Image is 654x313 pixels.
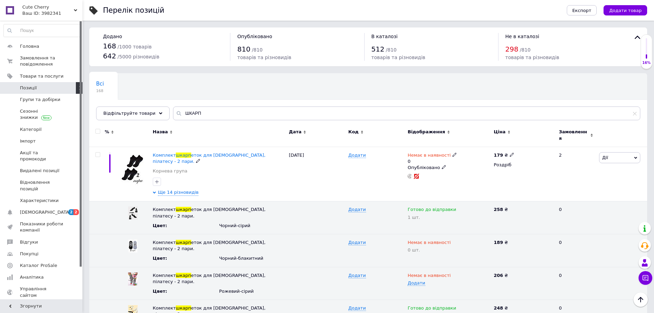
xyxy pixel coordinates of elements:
[153,207,265,218] span: еток для [DEMOGRAPHIC_DATA], пілатесу - 2 пари.
[117,44,151,49] span: / 1000 товарів
[505,45,518,53] span: 298
[20,251,38,257] span: Покупці
[408,247,490,253] div: 0 шт.
[103,52,116,60] span: 642
[176,240,191,245] span: шкарп
[20,108,64,121] span: Сезонні знижки
[559,129,588,141] span: Замовлення
[153,240,265,251] span: еток для [DEMOGRAPHIC_DATA], пілатесу - 2 пари.
[371,34,398,39] span: В каталозі
[505,34,539,39] span: Не в каталозі
[348,207,366,212] span: Додати
[494,240,503,245] b: 189
[602,155,608,160] span: Дії
[555,147,597,201] div: 2
[505,55,559,60] span: товарів та різновидів
[20,43,39,49] span: Головна
[128,272,138,286] img: Комплект шкарпеток для йоги, пілатесу - 2 пари. Рожевий-сірий
[494,273,503,278] b: 206
[153,153,265,164] span: еток для [DEMOGRAPHIC_DATA], пілатесу - 2 пари.
[219,288,285,294] div: Рожевий-сірий
[20,73,64,79] span: Товари та послуги
[20,138,36,144] span: Імпорт
[237,34,272,39] span: Опубліковано
[287,147,347,201] div: [DATE]
[641,60,652,65] div: 16%
[20,55,64,67] span: Замовлення та повідомлення
[555,234,597,267] div: 0
[20,239,38,245] span: Відгуки
[153,207,176,212] span: Комплект
[20,209,71,215] span: [DEMOGRAPHIC_DATA]
[494,129,505,135] span: Ціна
[348,273,366,278] span: Додати
[408,207,456,214] span: Готово до відправки
[408,165,490,171] div: Опубліковано
[20,85,37,91] span: Позиції
[176,207,191,212] span: шкарп
[153,240,176,245] span: Комплект
[20,126,42,133] span: Категорії
[237,55,291,60] span: товарів та різновидів
[158,189,199,196] span: Ще 14 різновидів
[408,280,425,286] span: Додати
[153,153,176,158] span: Комплект
[408,240,450,247] span: Немає в наявності
[105,129,109,135] span: %
[371,45,385,53] span: 512
[289,129,302,135] span: Дата
[96,81,104,87] span: Всі
[371,55,425,60] span: товарів та різновидів
[633,292,648,307] button: Наверх
[73,209,79,215] span: 2
[20,286,64,298] span: Управління сайтом
[22,10,82,16] div: Ваш ID: 3982341
[237,45,250,53] span: 810
[555,201,597,234] div: 0
[408,153,450,160] span: Немає в наявності
[219,255,285,261] div: Чорний-блакитний
[609,8,642,13] span: Додати товар
[153,288,188,294] div: Цвет :
[555,267,597,300] div: 0
[494,305,503,311] b: 248
[520,47,530,53] span: / 810
[494,272,553,279] div: ₴
[348,240,366,245] span: Додати
[176,273,191,278] span: шкарп
[494,153,503,158] b: 179
[20,179,64,192] span: Відновлення позицій
[153,223,188,229] div: Цвет :
[386,47,397,53] span: / 810
[639,271,652,285] button: Чат з покупцем
[176,153,191,158] span: шкарп
[408,273,450,280] span: Немає в наявності
[494,239,553,246] div: ₴
[96,88,104,93] span: 168
[22,4,74,10] span: Cute Cherry
[153,168,187,174] a: Корнева група
[103,42,116,50] span: 168
[219,223,285,229] div: Чорний-сірий
[122,152,144,186] img: Комплект носков для йоги, пилатеса - 2 пары.
[128,206,138,220] img: Комплект шкарпеток для йоги, пілатесу - 2 пари. Чорний-сірий
[20,221,64,233] span: Показники роботи компанії
[4,24,81,37] input: Пошук
[494,152,514,158] div: ₴
[153,273,176,278] span: Комплект
[103,34,122,39] span: Додано
[408,215,490,220] div: 1 шт.
[348,305,366,311] span: Додати
[20,168,59,174] span: Видалені позиції
[494,305,553,311] div: ₴
[348,153,366,158] span: Додати
[153,255,188,261] div: Цвет :
[173,107,640,120] input: Пошук по назві позиції, артикулу і пошуковим запитам
[20,274,44,280] span: Аналітика
[153,153,265,164] a: Комплектшкарпеток для [DEMOGRAPHIC_DATA], пілатесу - 2 пари.
[567,5,597,15] button: Експорт
[408,129,445,135] span: Відображення
[153,273,265,284] span: еток для [DEMOGRAPHIC_DATA], пілатесу - 2 пари.
[20,97,60,103] span: Групи та добірки
[153,305,176,311] span: Комплект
